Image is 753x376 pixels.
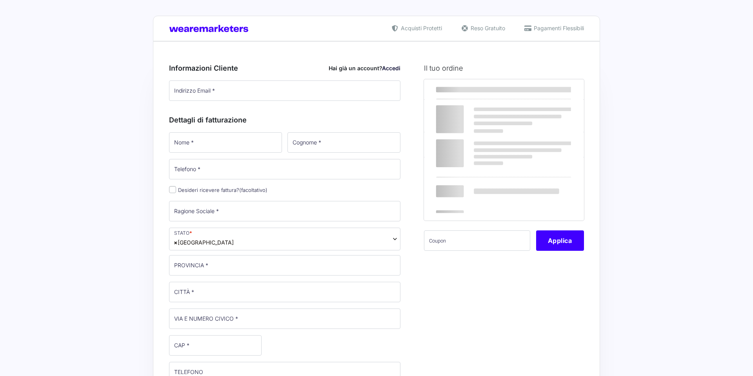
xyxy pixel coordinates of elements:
[424,79,516,100] th: Prodotto
[169,308,400,329] input: VIA E NUMERO CIVICO *
[174,238,178,246] span: ×
[174,238,234,246] span: Italia
[424,230,530,251] input: Coupon
[239,187,267,193] span: (facoltativo)
[424,132,516,157] th: Subtotale
[169,186,176,193] input: Desideri ricevere fattura?(facoltativo)
[469,24,505,32] span: Reso Gratuito
[169,159,400,179] input: Telefono *
[169,201,400,221] input: Ragione Sociale *
[399,24,442,32] span: Acquisti Protetti
[287,132,400,153] input: Cognome *
[382,65,400,71] a: Accedi
[169,132,282,153] input: Nome *
[169,335,262,356] input: CAP *
[169,115,400,125] h3: Dettagli di fatturazione
[424,63,584,73] h3: Il tuo ordine
[424,100,516,132] td: Marketers World 2025 - MW25 Ticket Premium
[516,79,584,100] th: Subtotale
[329,64,400,72] div: Hai già un account?
[169,255,400,276] input: PROVINCIA *
[532,24,584,32] span: Pagamenti Flessibili
[536,230,584,251] button: Applica
[169,187,267,193] label: Desideri ricevere fattura?
[169,63,400,73] h3: Informazioni Cliente
[169,282,400,302] input: CITTÀ *
[169,80,400,101] input: Indirizzo Email *
[424,157,516,220] th: Totale
[169,228,400,250] span: Italia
